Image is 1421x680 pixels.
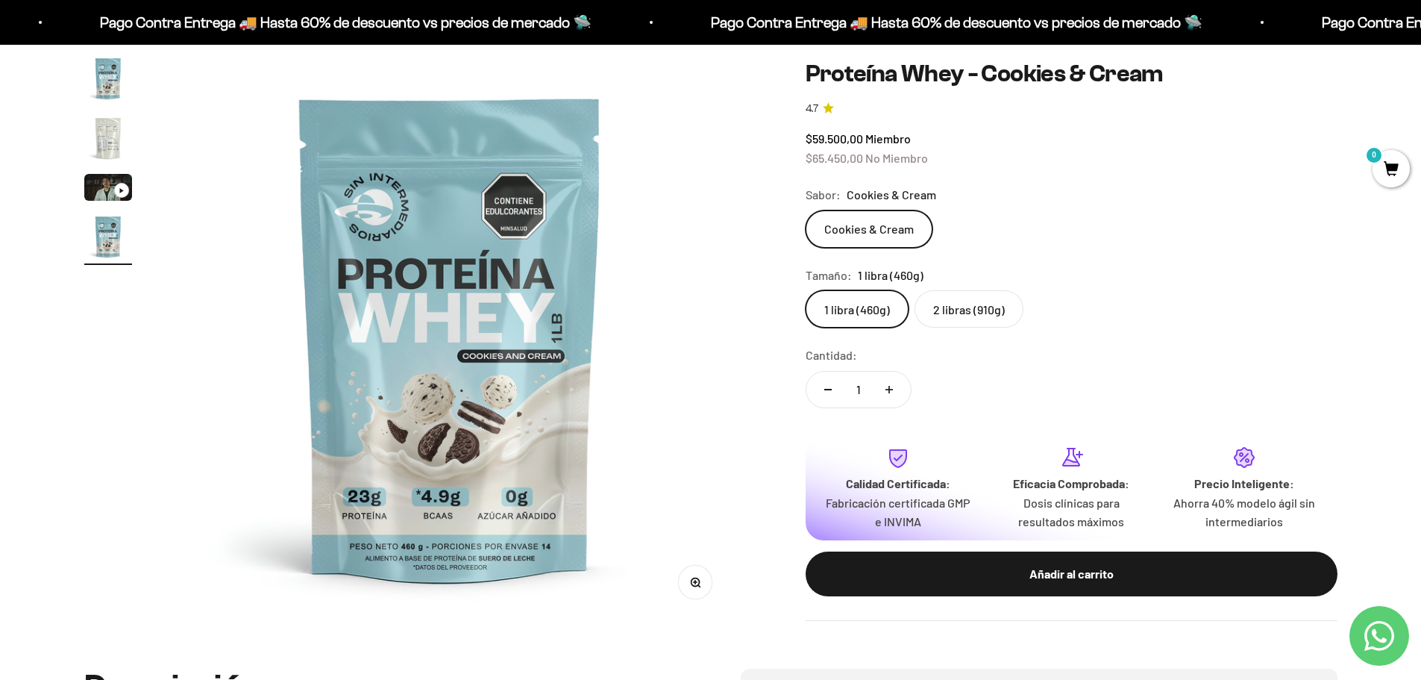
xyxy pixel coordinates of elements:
[806,346,857,365] label: Cantidad:
[806,185,841,205] legend: Sabor:
[806,100,1337,116] a: 4.74.7 de 5.0 estrellas
[244,222,307,248] span: Enviar
[858,266,923,285] span: 1 libra (460g)
[18,71,309,111] div: Un aval de expertos o estudios clínicos en la página.
[84,54,132,107] button: Ir al artículo 1
[868,372,911,408] button: Aumentar cantidad
[806,150,863,164] span: $65.450,00
[1373,162,1410,178] a: 0
[806,100,818,116] span: 4.7
[18,175,309,215] div: La confirmación de la pureza de los ingredientes.
[806,372,850,408] button: Reducir cantidad
[95,10,586,34] p: Pago Contra Entrega 🚚 Hasta 60% de descuento vs precios de mercado 🛸
[806,552,1337,596] button: Añadir al carrito
[806,60,1337,88] h1: Proteína Whey - Cookies & Cream
[846,476,950,490] strong: Calidad Certificada:
[1013,476,1129,490] strong: Eficacia Comprobada:
[847,185,936,205] span: Cookies & Cream
[84,174,132,205] button: Ir al artículo 3
[18,145,309,171] div: Un mensaje de garantía de satisfacción visible.
[806,131,863,146] span: $59.500,00
[865,131,911,146] span: Miembro
[1170,493,1319,531] p: Ahorra 40% modelo ágil sin intermediarios
[824,493,973,531] p: Fabricación certificada GMP e INVIMA
[835,564,1308,584] div: Añadir al carrito
[167,54,733,621] img: Proteína Whey - Cookies & Cream
[1194,476,1294,490] strong: Precio Inteligente:
[242,222,309,248] button: Enviar
[706,10,1197,34] p: Pago Contra Entrega 🚚 Hasta 60% de descuento vs precios de mercado 🛸
[18,115,309,141] div: Más detalles sobre la fecha exacta de entrega.
[84,54,132,102] img: Proteína Whey - Cookies & Cream
[806,266,852,285] legend: Tamaño:
[18,24,309,58] p: ¿Qué te daría la seguridad final para añadir este producto a tu carrito?
[1365,146,1383,164] mark: 0
[84,114,132,166] button: Ir al artículo 2
[84,213,132,265] button: Ir al artículo 4
[997,493,1146,531] p: Dosis clínicas para resultados máximos
[84,114,132,162] img: Proteína Whey - Cookies & Cream
[84,213,132,261] img: Proteína Whey - Cookies & Cream
[865,150,928,164] span: No Miembro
